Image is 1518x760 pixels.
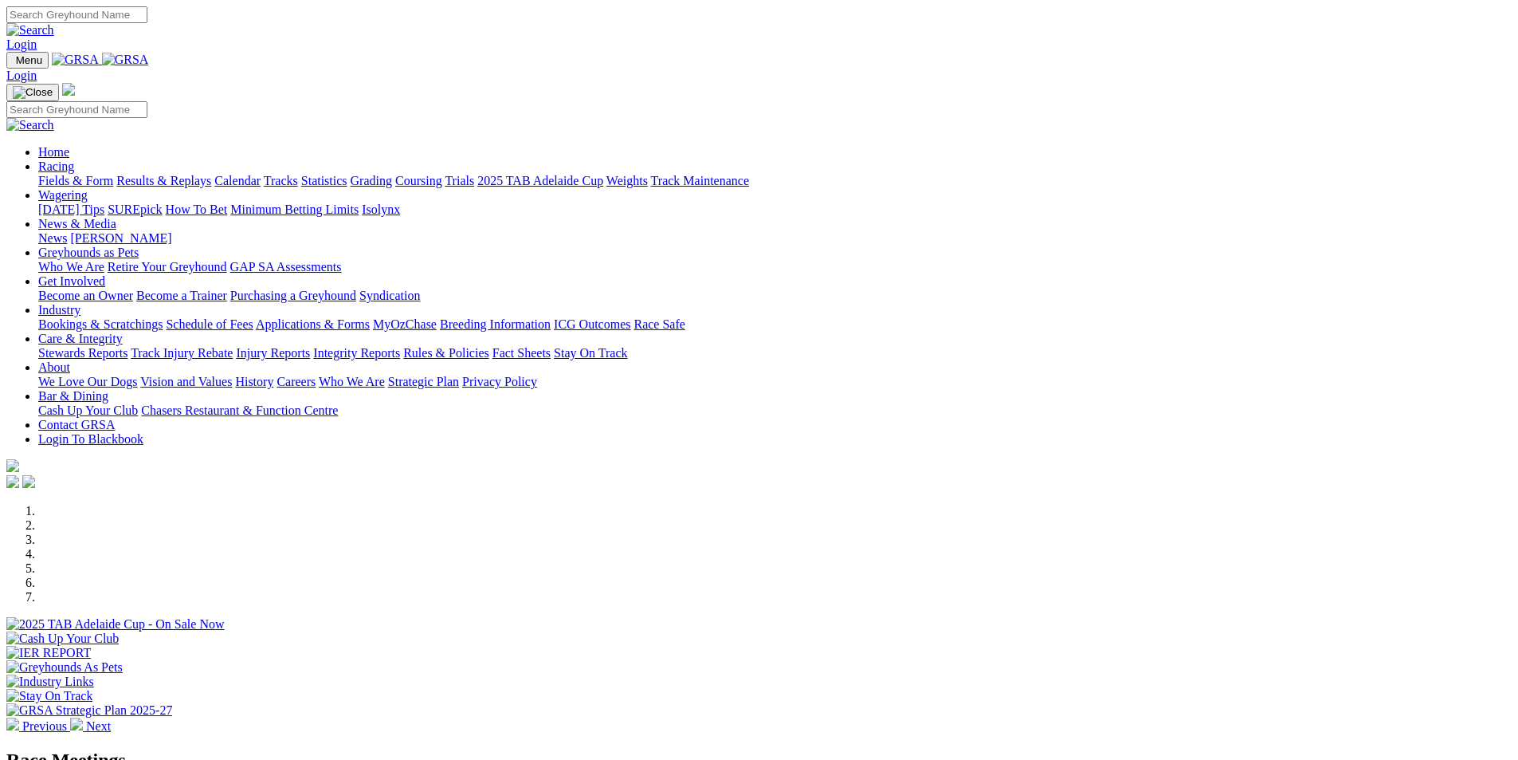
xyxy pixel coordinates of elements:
[38,203,104,216] a: [DATE] Tips
[651,174,749,187] a: Track Maintenance
[6,646,91,660] img: IER REPORT
[554,317,630,331] a: ICG Outcomes
[86,719,111,733] span: Next
[38,246,139,259] a: Greyhounds as Pets
[166,317,253,331] a: Schedule of Fees
[38,159,74,173] a: Racing
[38,274,105,288] a: Get Involved
[351,174,392,187] a: Grading
[264,174,298,187] a: Tracks
[38,404,138,417] a: Cash Up Your Club
[108,260,227,274] a: Retire Your Greyhound
[6,52,49,69] button: Toggle navigation
[313,346,400,360] a: Integrity Reports
[492,346,551,360] a: Fact Sheets
[38,360,70,374] a: About
[6,459,19,472] img: logo-grsa-white.png
[6,617,225,632] img: 2025 TAB Adelaide Cup - On Sale Now
[102,53,149,67] img: GRSA
[38,375,137,388] a: We Love Our Dogs
[38,145,69,159] a: Home
[6,719,70,733] a: Previous
[477,174,603,187] a: 2025 TAB Adelaide Cup
[6,6,147,23] input: Search
[445,174,474,187] a: Trials
[230,289,356,302] a: Purchasing a Greyhound
[166,203,228,216] a: How To Bet
[462,375,537,388] a: Privacy Policy
[236,346,310,360] a: Injury Reports
[6,660,123,675] img: Greyhounds As Pets
[6,118,54,132] img: Search
[131,346,233,360] a: Track Injury Rebate
[6,632,119,646] img: Cash Up Your Club
[6,689,92,703] img: Stay On Track
[108,203,162,216] a: SUREpick
[373,317,437,331] a: MyOzChase
[38,203,1512,217] div: Wagering
[6,37,37,51] a: Login
[38,317,1512,332] div: Industry
[13,86,53,99] img: Close
[62,83,75,96] img: logo-grsa-white.png
[38,346,1512,360] div: Care & Integrity
[6,23,54,37] img: Search
[606,174,648,187] a: Weights
[38,346,127,360] a: Stewards Reports
[38,188,88,202] a: Wagering
[6,84,59,101] button: Toggle navigation
[235,375,273,388] a: History
[38,217,116,230] a: News & Media
[136,289,227,302] a: Become a Trainer
[70,718,83,730] img: chevron-right-pager-white.svg
[38,174,1512,188] div: Racing
[38,389,108,403] a: Bar & Dining
[38,418,115,431] a: Contact GRSA
[16,54,42,66] span: Menu
[440,317,551,331] a: Breeding Information
[38,289,133,302] a: Become an Owner
[38,174,113,187] a: Fields & Form
[301,174,347,187] a: Statistics
[554,346,627,360] a: Stay On Track
[6,703,172,718] img: GRSA Strategic Plan 2025-27
[6,718,19,730] img: chevron-left-pager-white.svg
[116,174,211,187] a: Results & Replays
[362,203,400,216] a: Isolynx
[22,475,35,488] img: twitter.svg
[70,719,111,733] a: Next
[70,231,171,245] a: [PERSON_NAME]
[52,53,99,67] img: GRSA
[38,260,1512,274] div: Greyhounds as Pets
[230,260,342,274] a: GAP SA Assessments
[6,69,37,82] a: Login
[230,203,359,216] a: Minimum Betting Limits
[277,375,316,388] a: Careers
[256,317,370,331] a: Applications & Forms
[395,174,442,187] a: Coursing
[38,332,123,345] a: Care & Integrity
[633,317,684,331] a: Race Safe
[140,375,232,388] a: Vision and Values
[6,675,94,689] img: Industry Links
[38,317,163,331] a: Bookings & Scratchings
[38,404,1512,418] div: Bar & Dining
[359,289,420,302] a: Syndication
[38,231,67,245] a: News
[319,375,385,388] a: Who We Are
[38,289,1512,303] div: Get Involved
[214,174,261,187] a: Calendar
[38,375,1512,389] div: About
[38,303,80,317] a: Industry
[141,404,338,417] a: Chasers Restaurant & Function Centre
[38,231,1512,246] div: News & Media
[388,375,459,388] a: Strategic Plan
[22,719,67,733] span: Previous
[6,475,19,488] img: facebook.svg
[38,260,104,274] a: Who We Are
[403,346,489,360] a: Rules & Policies
[6,101,147,118] input: Search
[38,432,143,446] a: Login To Blackbook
